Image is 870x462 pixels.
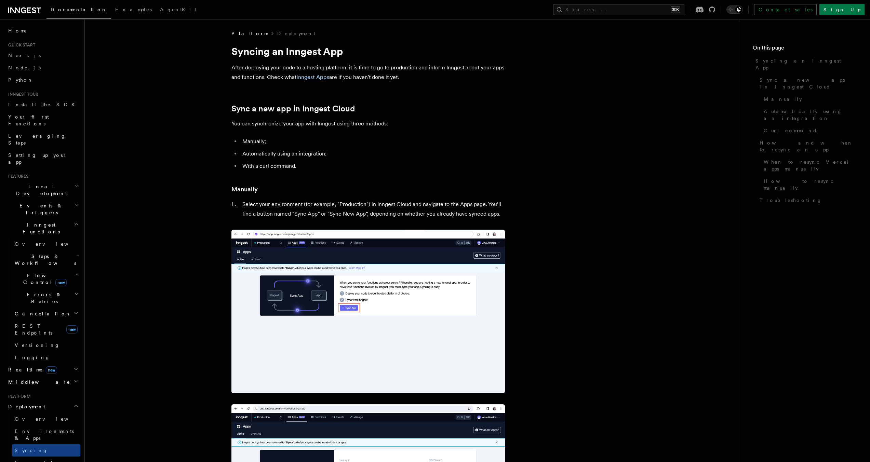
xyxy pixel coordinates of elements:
[5,238,80,364] div: Inngest Functions
[12,250,80,269] button: Steps & Workflows
[277,30,315,37] a: Deployment
[5,366,57,373] span: Realtime
[296,74,329,80] a: Inngest Apps
[5,183,75,197] span: Local Development
[5,379,70,385] span: Middleware
[8,102,79,107] span: Install the SDK
[757,194,856,206] a: Troubleshooting
[111,2,156,18] a: Examples
[5,62,80,74] a: Node.js
[8,27,27,34] span: Home
[12,444,80,457] a: Syncing
[5,111,80,130] a: Your first Functions
[15,416,85,422] span: Overview
[8,133,66,146] span: Leveraging Steps
[12,425,80,444] a: Environments & Apps
[5,149,80,168] a: Setting up your app
[55,279,67,286] span: new
[46,366,57,374] span: new
[51,7,107,12] span: Documentation
[15,342,60,348] span: Versioning
[12,339,80,351] a: Versioning
[231,30,268,37] span: Platform
[5,74,80,86] a: Python
[12,351,80,364] a: Logging
[819,4,865,15] a: Sign Up
[757,137,856,156] a: How and when to resync an app
[8,77,33,83] span: Python
[240,137,505,146] li: Manually;
[231,104,355,113] a: Sync a new app in Inngest Cloud
[5,364,80,376] button: Realtimenew
[8,65,41,70] span: Node.js
[753,44,856,55] h4: On this page
[5,376,80,388] button: Middleware
[115,7,152,12] span: Examples
[764,96,802,103] span: Manually
[671,6,680,13] kbd: ⌘K
[761,175,856,194] a: How to resync manually
[5,221,74,235] span: Inngest Functions
[46,2,111,19] a: Documentation
[5,98,80,111] a: Install the SDK
[5,130,80,149] a: Leveraging Steps
[5,400,80,413] button: Deployment
[240,149,505,159] li: Automatically using an integration;
[5,394,31,399] span: Platform
[5,42,35,48] span: Quick start
[66,325,78,334] span: new
[764,108,856,122] span: Automatically using an integration
[754,4,817,15] a: Contact sales
[5,174,28,179] span: Features
[12,291,74,305] span: Errors & Retries
[5,403,45,410] span: Deployment
[755,57,856,71] span: Syncing an Inngest App
[761,156,856,175] a: When to resync Vercel apps manually
[15,323,52,336] span: REST Endpoints
[12,253,76,267] span: Steps & Workflows
[760,77,856,90] span: Sync a new app in Inngest Cloud
[12,310,71,317] span: Cancellation
[764,159,856,172] span: When to resync Vercel apps manually
[757,74,856,93] a: Sync a new app in Inngest Cloud
[5,219,80,238] button: Inngest Functions
[5,202,75,216] span: Events & Triggers
[8,152,67,165] span: Setting up your app
[12,288,80,308] button: Errors & Retries
[15,429,74,441] span: Environments & Apps
[15,448,48,453] span: Syncing
[12,320,80,339] a: REST Endpointsnew
[8,114,49,126] span: Your first Functions
[761,93,856,105] a: Manually
[160,7,196,12] span: AgentKit
[764,127,817,134] span: Curl command
[764,178,856,191] span: How to resync manually
[231,45,505,57] h1: Syncing an Inngest App
[12,238,80,250] a: Overview
[231,185,258,194] a: Manually
[231,119,505,128] p: You can synchronize your app with Inngest using three methods:
[12,413,80,425] a: Overview
[5,200,80,219] button: Events & Triggers
[231,63,505,82] p: After deploying your code to a hosting platform, it is time to go to production and inform Innges...
[231,230,505,393] img: Inngest Cloud screen with sync App button when you have no apps synced yet
[156,2,200,18] a: AgentKit
[5,49,80,62] a: Next.js
[761,105,856,124] a: Automatically using an integration
[15,241,85,247] span: Overview
[5,25,80,37] a: Home
[240,161,505,171] li: With a curl command.
[5,180,80,200] button: Local Development
[12,308,80,320] button: Cancellation
[760,139,856,153] span: How and when to resync an app
[8,53,41,58] span: Next.js
[15,355,50,360] span: Logging
[553,4,684,15] button: Search...⌘K
[240,200,505,219] li: Select your environment (for example, "Production") in Inngest Cloud and navigate to the Apps pag...
[761,124,856,137] a: Curl command
[726,5,743,14] button: Toggle dark mode
[12,269,80,288] button: Flow Controlnew
[12,272,75,286] span: Flow Control
[5,92,38,97] span: Inngest tour
[760,197,822,204] span: Troubleshooting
